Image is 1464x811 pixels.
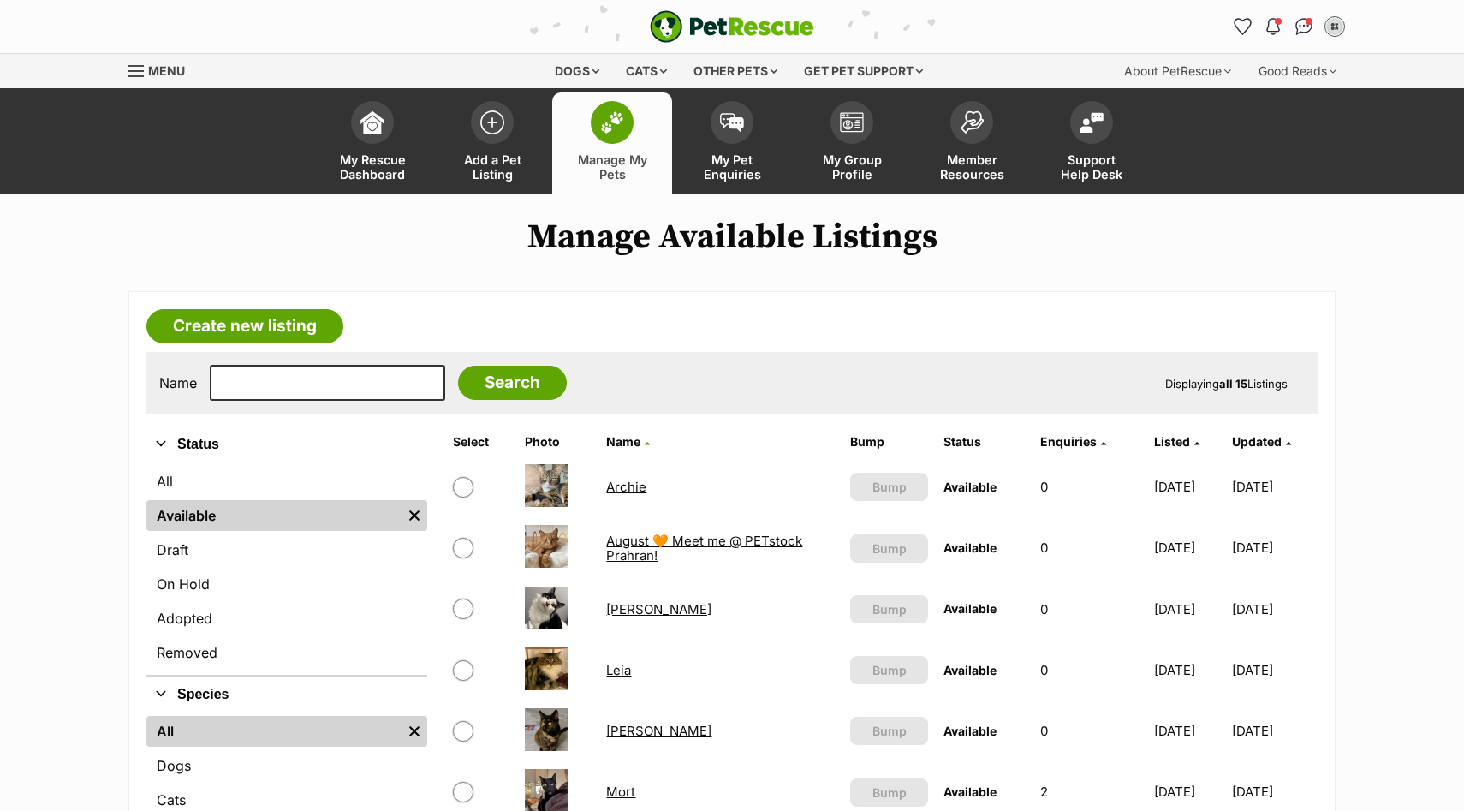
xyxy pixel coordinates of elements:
[1321,13,1348,40] button: My account
[552,92,672,194] a: Manage My Pets
[1147,518,1230,577] td: [DATE]
[360,110,384,134] img: dashboard-icon-eb2f2d2d3e046f16d808141f083e7271f6b2e854fb5c12c21221c1fb7104beca.svg
[146,569,427,599] a: On Hold
[943,540,997,555] span: Available
[606,723,711,739] a: [PERSON_NAME]
[480,110,504,134] img: add-pet-listing-icon-0afa8454b4691262ce3f59096e99ab1cd57d4a30225e0717b998d2c9b9846f56.svg
[720,113,744,132] img: pet-enquiries-icon-7e3ad2cf08bfb03b45e93fb7055b45f3efa6380592205ae92323e6603595dc1f.svg
[843,428,935,456] th: Bump
[146,637,427,668] a: Removed
[606,784,635,800] a: Mort
[446,428,516,456] th: Select
[1232,457,1316,516] td: [DATE]
[943,601,997,616] span: Available
[432,92,552,194] a: Add a Pet Listing
[146,466,427,497] a: All
[872,722,907,740] span: Bump
[693,152,771,182] span: My Pet Enquiries
[606,479,646,495] a: Archie
[1232,580,1316,639] td: [DATE]
[1266,18,1280,35] img: notifications-46538b983faf8c2785f20acdc204bb7945ddae34d4c08c2a6579f10ce5e182be.svg
[574,152,651,182] span: Manage My Pets
[943,784,997,799] span: Available
[402,716,427,747] a: Remove filter
[1147,457,1230,516] td: [DATE]
[792,54,935,88] div: Get pet support
[933,152,1010,182] span: Member Resources
[650,10,814,43] img: logo-e224e6f780fb5917bec1dbf3a21bbac754714ae5b6737aabdf751b685950b380.svg
[850,778,928,807] button: Bump
[1147,701,1230,760] td: [DATE]
[1040,434,1097,449] span: translation missing: en.admin.listings.index.attributes.enquiries
[458,366,567,400] input: Search
[146,534,427,565] a: Draft
[1232,518,1316,577] td: [DATE]
[1232,641,1316,700] td: [DATE]
[606,533,802,564] a: August 🧡 Meet me @ PETstock Prahran!
[1147,641,1230,700] td: [DATE]
[1229,13,1348,40] ul: Account quick links
[1232,434,1282,449] span: Updated
[454,152,531,182] span: Add a Pet Listing
[128,54,197,85] a: Menu
[850,595,928,623] button: Bump
[850,717,928,745] button: Bump
[1053,152,1130,182] span: Support Help Desk
[912,92,1032,194] a: Member Resources
[792,92,912,194] a: My Group Profile
[1165,377,1288,391] span: Displaying Listings
[1033,701,1146,760] td: 0
[850,534,928,563] button: Bump
[872,661,907,679] span: Bump
[943,663,997,677] span: Available
[159,375,197,391] label: Name
[1232,701,1316,760] td: [DATE]
[872,600,907,618] span: Bump
[148,63,185,78] span: Menu
[1033,518,1146,577] td: 0
[600,111,624,134] img: manage-my-pets-icon-02211641906a0b7f246fdf0571729dbe1e7629f14944591b6c1af311fb30b64b.svg
[1154,434,1199,449] a: Listed
[1154,434,1190,449] span: Listed
[813,152,890,182] span: My Group Profile
[1147,580,1230,639] td: [DATE]
[1247,54,1348,88] div: Good Reads
[1040,434,1106,449] a: Enquiries
[1295,18,1313,35] img: chat-41dd97257d64d25036548639549fe6c8038ab92f7586957e7f3b1b290dea8141.svg
[146,603,427,634] a: Adopted
[1033,457,1146,516] td: 0
[872,784,907,802] span: Bump
[1033,641,1146,700] td: 0
[1219,377,1247,391] strong: all 15
[543,54,611,88] div: Dogs
[606,434,650,449] a: Name
[146,716,402,747] a: All
[146,683,427,706] button: Species
[312,92,432,194] a: My Rescue Dashboard
[606,662,631,678] a: Leia
[146,750,427,781] a: Dogs
[937,428,1031,456] th: Status
[334,152,411,182] span: My Rescue Dashboard
[146,462,427,675] div: Status
[943,480,997,494] span: Available
[1232,434,1291,449] a: Updated
[146,433,427,456] button: Status
[850,656,928,684] button: Bump
[681,54,789,88] div: Other pets
[146,309,343,343] a: Create new listing
[1112,54,1243,88] div: About PetRescue
[1033,580,1146,639] td: 0
[518,428,598,456] th: Photo
[872,540,907,558] span: Bump
[614,54,679,88] div: Cats
[1259,13,1287,40] button: Notifications
[850,473,928,501] button: Bump
[1290,13,1318,40] a: Conversations
[402,500,427,531] a: Remove filter
[1080,112,1104,133] img: help-desk-icon-fdf02630f3aa405de69fd3d07c3f3aa587a6932b1a1747fa1d2bba05be0121f9.svg
[672,92,792,194] a: My Pet Enquiries
[606,434,640,449] span: Name
[146,500,402,531] a: Available
[960,110,984,134] img: member-resources-icon-8e73f808a243e03378d46382f2149f9095a855e16c252ad45f914b54edf8863c.svg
